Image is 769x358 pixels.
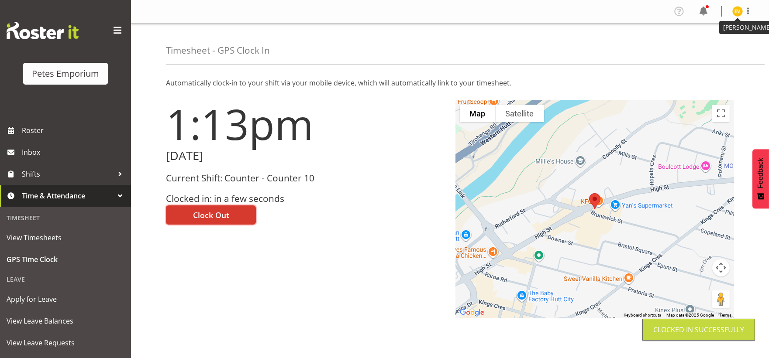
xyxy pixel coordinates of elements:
[166,100,445,147] h1: 1:13pm
[719,313,731,317] a: Terms (opens in new tab)
[166,78,734,88] p: Automatically clock-in to your shift via your mobile device, which will automatically link to you...
[22,146,127,159] span: Inbox
[22,167,114,181] span: Shifts
[7,314,124,327] span: View Leave Balances
[22,189,114,202] span: Time & Attendance
[496,105,544,122] button: Show satellite imagery
[7,253,124,266] span: GPS Time Clock
[624,312,661,318] button: Keyboard shortcuts
[166,149,445,163] h2: [DATE]
[7,231,124,244] span: View Timesheets
[2,249,129,270] a: GPS Time Clock
[2,310,129,332] a: View Leave Balances
[460,105,496,122] button: Show street map
[2,209,129,227] div: Timesheet
[2,270,129,288] div: Leave
[7,293,124,306] span: Apply for Leave
[712,290,730,308] button: Drag Pegman onto the map to open Street View
[22,124,127,137] span: Roster
[732,6,743,17] img: eva-vailini10223.jpg
[193,209,229,221] span: Clock Out
[7,336,124,349] span: View Leave Requests
[712,105,730,122] button: Toggle fullscreen view
[712,259,730,276] button: Map camera controls
[458,307,486,318] img: Google
[166,45,270,55] h4: Timesheet - GPS Clock In
[166,205,256,225] button: Clock Out
[32,67,99,80] div: Petes Emporium
[653,324,744,335] div: Clocked in Successfully
[458,307,486,318] a: Open this area in Google Maps (opens a new window)
[2,288,129,310] a: Apply for Leave
[2,332,129,354] a: View Leave Requests
[752,149,769,208] button: Feedback - Show survey
[166,194,445,204] h3: Clocked in: in a few seconds
[7,22,79,39] img: Rosterit website logo
[757,158,765,188] span: Feedback
[2,227,129,249] a: View Timesheets
[166,173,445,183] h3: Current Shift: Counter - Counter 10
[666,313,714,317] span: Map data ©2025 Google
